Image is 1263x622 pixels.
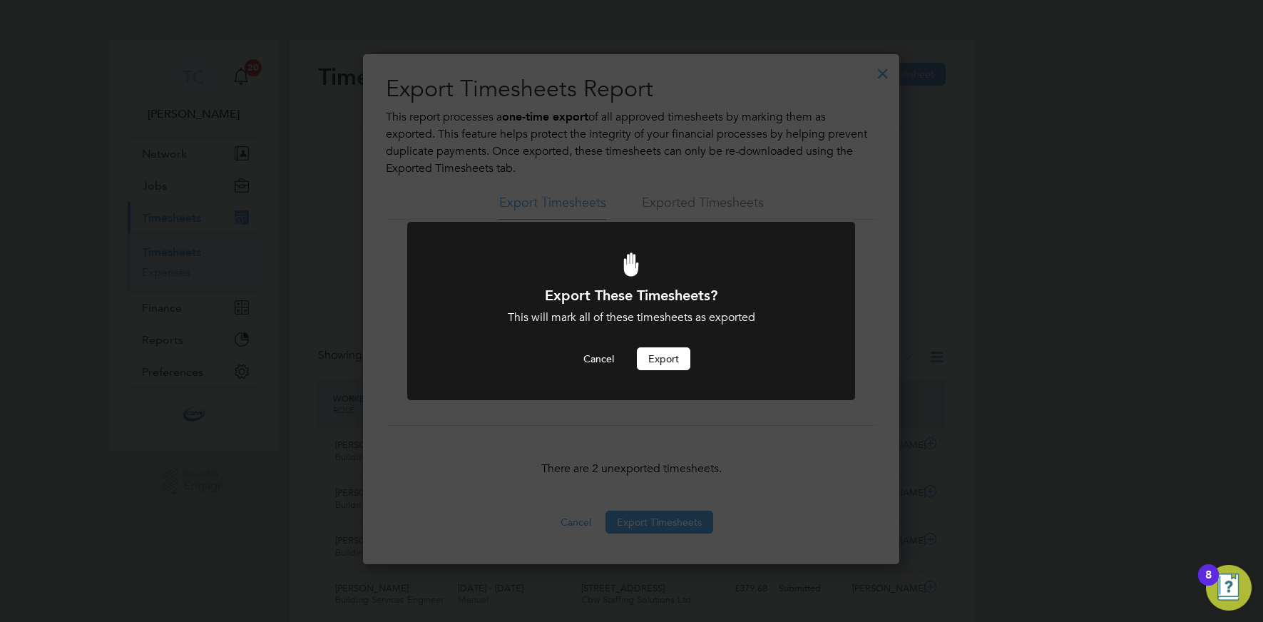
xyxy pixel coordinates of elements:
div: This will mark all of these timesheets as exported [446,310,817,325]
button: Cancel [572,347,625,370]
button: Open Resource Center, 8 new notifications [1206,565,1252,611]
div: 8 [1205,575,1212,593]
h1: Export These Timesheets? [446,286,817,305]
button: Export [637,347,690,370]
